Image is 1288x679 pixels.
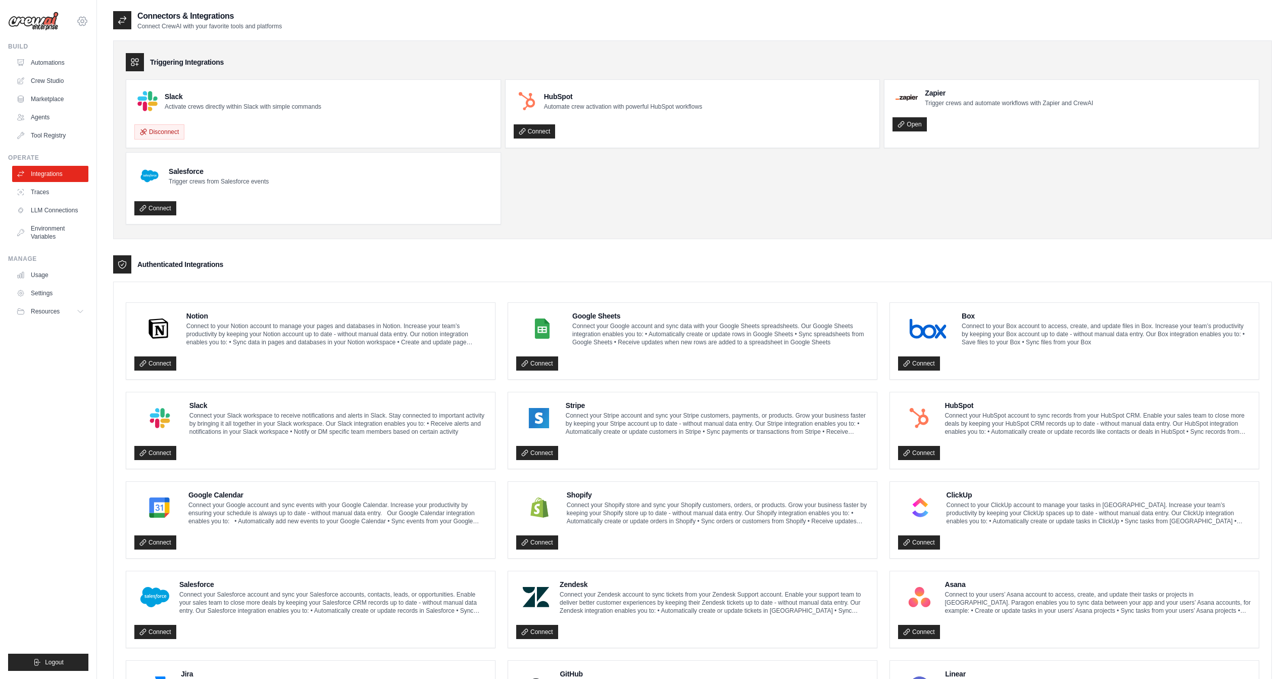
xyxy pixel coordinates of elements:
[560,591,869,615] p: Connect your Zendesk account to sync tickets from your Zendesk Support account. Enable your suppo...
[134,446,176,460] a: Connect
[179,579,487,590] h4: Salesforce
[12,220,88,245] a: Environment Variables
[8,12,59,31] img: Logo
[137,497,181,518] img: Google Calendar Logo
[945,591,1251,615] p: Connect to your users’ Asana account to access, create, and update their tasks or projects in [GE...
[179,591,487,615] p: Connect your Salesforce account and sync your Salesforce accounts, contacts, leads, or opportunit...
[898,356,940,371] a: Connect
[12,184,88,200] a: Traces
[962,311,1251,321] h4: Box
[945,412,1251,436] p: Connect your HubSpot account to sync records from your HubSpot CRM. Enable your sales team to clo...
[169,166,269,176] h4: Salesforce
[514,124,556,139] a: Connect
[566,400,869,411] h4: Stripe
[893,117,926,131] a: Open
[519,319,565,339] img: Google Sheets Logo
[945,579,1251,590] h4: Asana
[137,587,172,607] img: Salesforce Logo
[898,535,940,550] a: Connect
[566,412,869,436] p: Connect your Stripe account and sync your Stripe customers, payments, or products. Grow your busi...
[12,73,88,89] a: Crew Studio
[181,669,487,679] h4: Jira
[8,654,88,671] button: Logout
[516,446,558,460] a: Connect
[901,319,955,339] img: Box Logo
[134,625,176,639] a: Connect
[137,10,282,22] h2: Connectors & Integrations
[137,259,223,269] h3: Authenticated Integrations
[516,625,558,639] a: Connect
[137,22,282,30] p: Connect CrewAI with your favorite tools and platforms
[516,356,558,371] a: Connect
[567,501,869,525] p: Connect your Shopify store and sync your Shopify customers, orders, or products. Grow your busine...
[134,535,176,550] a: Connect
[572,311,869,321] h4: Google Sheets
[901,497,939,518] img: ClickUp Logo
[517,91,537,111] img: HubSpot Logo
[516,535,558,550] a: Connect
[137,164,162,188] img: Salesforce Logo
[962,322,1251,346] p: Connect to your Box account to access, create, and update files in Box. Increase your team’s prod...
[189,400,487,411] h4: Slack
[947,490,1251,500] h4: ClickUp
[12,166,88,182] a: Integrations
[12,267,88,283] a: Usage
[137,408,182,428] img: Slack Logo
[188,501,487,525] p: Connect your Google account and sync events with your Google Calendar. Increase your productivity...
[519,408,559,428] img: Stripe Logo
[896,95,918,101] img: Zapier Logo
[137,319,179,339] img: Notion Logo
[567,490,869,500] h4: Shopify
[12,202,88,218] a: LLM Connections
[165,103,321,111] p: Activate crews directly within Slack with simple commands
[544,103,702,111] p: Automate crew activation with powerful HubSpot workflows
[947,501,1251,525] p: Connect to your ClickUp account to manage your tasks in [GEOGRAPHIC_DATA]. Increase your team’s p...
[186,322,487,346] p: Connect to your Notion account to manage your pages and databases in Notion. Increase your team’s...
[560,669,869,679] h4: GitHub
[31,307,60,315] span: Resources
[165,92,321,102] h4: Slack
[925,99,1093,107] p: Trigger crews and automate workflows with Zapier and CrewAI
[12,127,88,144] a: Tool Registry
[560,579,869,590] h4: Zendesk
[45,658,64,666] span: Logout
[8,255,88,263] div: Manage
[8,154,88,162] div: Operate
[12,109,88,125] a: Agents
[519,587,553,607] img: Zendesk Logo
[898,446,940,460] a: Connect
[188,490,487,500] h4: Google Calendar
[12,285,88,301] a: Settings
[8,42,88,51] div: Build
[12,303,88,320] button: Resources
[945,400,1251,411] h4: HubSpot
[898,625,940,639] a: Connect
[134,201,176,215] a: Connect
[12,91,88,107] a: Marketplace
[134,356,176,371] a: Connect
[186,311,487,321] h4: Notion
[519,497,560,518] img: Shopify Logo
[134,124,184,140] button: Disconnect
[901,587,938,607] img: Asana Logo
[12,55,88,71] a: Automations
[945,669,1251,679] h4: Linear
[189,412,487,436] p: Connect your Slack workspace to receive notifications and alerts in Slack. Stay connected to impo...
[137,91,158,111] img: Slack Logo
[544,92,702,102] h4: HubSpot
[901,408,937,428] img: HubSpot Logo
[169,177,269,186] p: Trigger crews from Salesforce events
[925,88,1093,98] h4: Zapier
[572,322,869,346] p: Connect your Google account and sync data with your Google Sheets spreadsheets. Our Google Sheets...
[150,57,224,67] h3: Triggering Integrations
